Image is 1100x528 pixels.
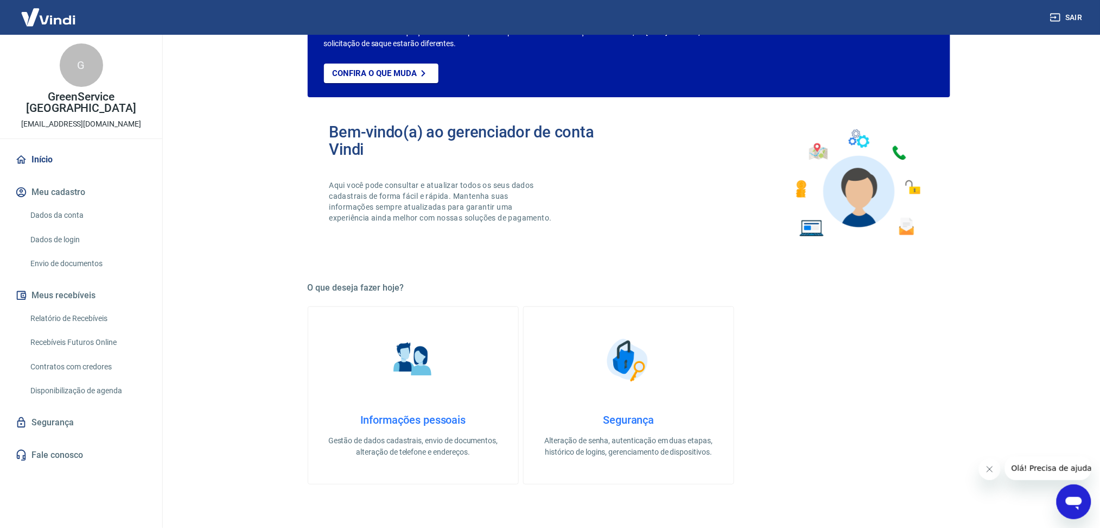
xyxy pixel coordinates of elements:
h2: Bem-vindo(a) ao gerenciador de conta Vindi [329,123,629,158]
a: Dados de login [26,229,149,251]
img: Vindi [13,1,84,34]
p: Alteração de senha, autenticação em duas etapas, histórico de logins, gerenciamento de dispositivos. [541,435,716,458]
a: Confira o que muda [324,64,438,83]
a: Informações pessoaisInformações pessoaisGestão de dados cadastrais, envio de documentos, alteraçã... [308,306,519,485]
h5: O que deseja fazer hoje? [308,282,950,293]
h4: Informações pessoais [326,413,501,426]
a: Contratos com credores [26,356,149,378]
h4: Segurança [541,413,716,426]
iframe: Botão para abrir a janela de mensagens [1057,485,1091,519]
button: Meus recebíveis [13,284,149,307]
a: Segurança [13,411,149,435]
img: Segurança [601,333,656,387]
a: Disponibilização de agenda [26,380,149,402]
p: Aqui você pode consultar e atualizar todos os seus dados cadastrais de forma fácil e rápida. Mant... [329,180,554,223]
p: Gestão de dados cadastrais, envio de documentos, alteração de telefone e endereços. [326,435,501,458]
p: [EMAIL_ADDRESS][DOMAIN_NAME] [21,118,141,130]
a: Fale conosco [13,443,149,467]
div: G [60,43,103,87]
p: GreenService [GEOGRAPHIC_DATA] [9,91,154,114]
iframe: Fechar mensagem [979,458,1001,480]
p: Estamos realizando adequações em nossa plataforma para atender a Resolução BCB nº 150, de [DATE].... [324,27,812,49]
button: Sair [1048,8,1087,28]
span: Olá! Precisa de ajuda? [7,8,91,16]
p: Confira o que muda [333,68,417,78]
iframe: Mensagem da empresa [1005,456,1091,480]
img: Imagem de um avatar masculino com diversos icones exemplificando as funcionalidades do gerenciado... [786,123,929,243]
a: Recebíveis Futuros Online [26,331,149,354]
a: Relatório de Recebíveis [26,307,149,330]
button: Meu cadastro [13,180,149,204]
a: SegurançaSegurançaAlteração de senha, autenticação em duas etapas, histórico de logins, gerenciam... [523,306,734,485]
a: Início [13,148,149,172]
img: Informações pessoais [386,333,440,387]
a: Envio de documentos [26,253,149,275]
a: Dados da conta [26,204,149,227]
